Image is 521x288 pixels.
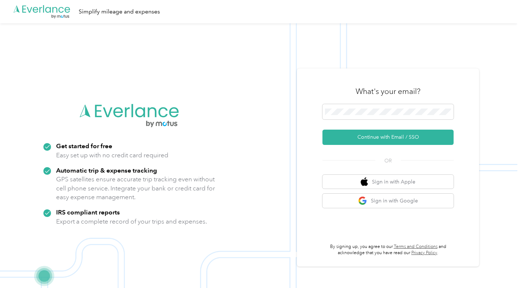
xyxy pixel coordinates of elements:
strong: Automatic trip & expense tracking [56,166,157,174]
p: GPS satellites ensure accurate trip tracking even without cell phone service. Integrate your bank... [56,175,215,202]
p: Export a complete record of your trips and expenses. [56,217,207,226]
p: By signing up, you agree to our and acknowledge that you have read our . [322,244,454,256]
p: Easy set up with no credit card required [56,151,168,160]
strong: Get started for free [56,142,112,150]
a: Privacy Policy [411,250,437,256]
h3: What's your email? [356,86,420,96]
strong: IRS compliant reports [56,208,120,216]
img: apple logo [361,177,368,186]
img: google logo [358,196,367,205]
div: Simplify mileage and expenses [79,7,160,16]
span: OR [375,157,401,165]
button: google logoSign in with Google [322,194,454,208]
button: Continue with Email / SSO [322,130,454,145]
button: apple logoSign in with Apple [322,175,454,189]
a: Terms and Conditions [394,244,438,249]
